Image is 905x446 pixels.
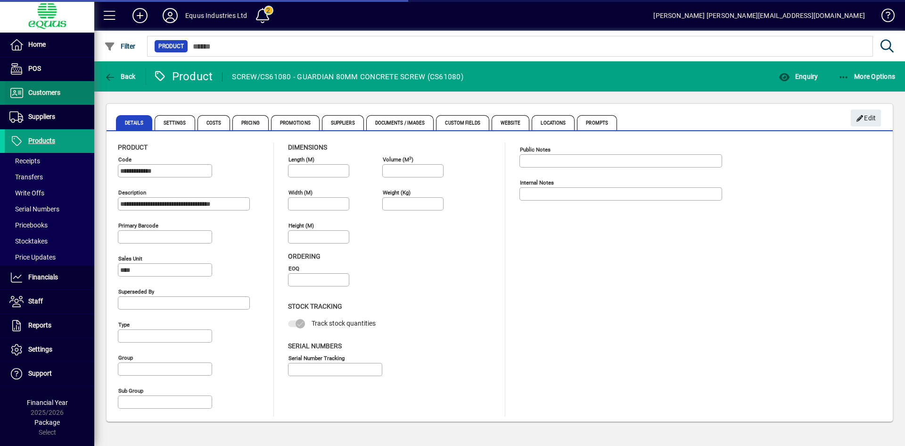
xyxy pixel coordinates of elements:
span: Promotions [271,115,320,130]
span: Financial Year [27,399,68,406]
a: Financials [5,266,94,289]
span: Prompts [577,115,617,130]
a: Settings [5,338,94,362]
a: Pricebooks [5,217,94,233]
span: Costs [197,115,230,130]
button: Enquiry [776,68,820,85]
button: Back [102,68,138,85]
span: Pricebooks [9,221,48,229]
span: Documents / Images [366,115,434,130]
span: Serial Numbers [9,205,59,213]
a: Transfers [5,169,94,185]
mat-label: Volume (m ) [383,156,413,163]
app-page-header-button: Back [94,68,146,85]
span: Price Updates [9,253,56,261]
mat-label: Sub group [118,387,143,394]
span: Products [28,137,55,144]
mat-label: Length (m) [288,156,314,163]
div: [PERSON_NAME] [PERSON_NAME][EMAIL_ADDRESS][DOMAIN_NAME] [653,8,865,23]
span: Track stock quantities [312,320,376,327]
button: More Options [836,68,898,85]
span: POS [28,65,41,72]
mat-label: Public Notes [520,146,551,153]
span: Financials [28,273,58,281]
span: Write Offs [9,189,44,197]
mat-label: Sales unit [118,255,142,262]
span: Suppliers [322,115,364,130]
mat-label: Type [118,321,130,328]
button: Filter [102,38,138,55]
div: Product [153,69,213,84]
span: Staff [28,297,43,305]
span: Settings [28,345,52,353]
a: Support [5,362,94,386]
span: Custom Fields [436,115,489,130]
div: Equus Industries Ltd [185,8,247,23]
a: Stocktakes [5,233,94,249]
span: Package [34,419,60,426]
span: Dimensions [288,143,327,151]
span: Product [118,143,148,151]
span: Locations [532,115,575,130]
mat-label: Superseded by [118,288,154,295]
a: Reports [5,314,94,337]
mat-label: Primary barcode [118,222,158,229]
sup: 3 [409,155,411,160]
span: Suppliers [28,113,55,120]
span: Home [28,41,46,48]
mat-label: Group [118,354,133,361]
span: Stocktakes [9,237,48,245]
a: Customers [5,81,94,105]
a: Staff [5,290,94,313]
span: Settings [155,115,195,130]
span: Edit [856,110,876,126]
span: Product [158,42,184,51]
span: Enquiry [779,73,818,80]
mat-label: Weight (Kg) [383,189,411,196]
span: Back [104,73,136,80]
div: SCREW/CS61080 - GUARDIAN 80MM CONCRETE SCREW (CS61080) [232,69,463,84]
mat-label: Height (m) [288,222,314,229]
span: Reports [28,321,51,329]
span: Transfers [9,173,43,181]
mat-label: EOQ [288,265,299,272]
mat-label: Width (m) [288,189,313,196]
span: Pricing [232,115,269,130]
span: Stock Tracking [288,303,342,310]
a: Receipts [5,153,94,169]
mat-label: Description [118,189,146,196]
a: Serial Numbers [5,201,94,217]
a: Home [5,33,94,57]
span: Details [116,115,152,130]
button: Add [125,7,155,24]
mat-label: Serial Number tracking [288,354,345,361]
button: Edit [851,109,881,126]
span: Website [492,115,530,130]
span: Ordering [288,252,321,260]
a: Price Updates [5,249,94,265]
mat-label: Internal Notes [520,179,554,186]
button: Profile [155,7,185,24]
span: Filter [104,42,136,50]
mat-label: Code [118,156,132,163]
span: Serial Numbers [288,342,342,350]
a: Write Offs [5,185,94,201]
a: Suppliers [5,105,94,129]
span: Support [28,370,52,377]
span: Customers [28,89,60,96]
a: Knowledge Base [874,2,893,33]
span: More Options [838,73,896,80]
span: Receipts [9,157,40,165]
a: POS [5,57,94,81]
